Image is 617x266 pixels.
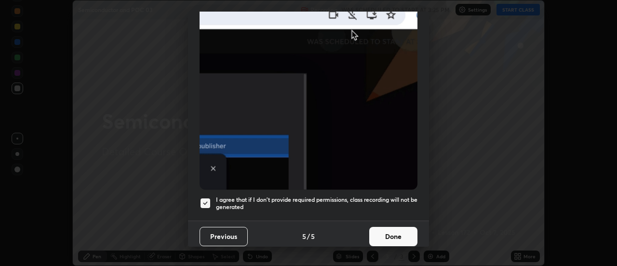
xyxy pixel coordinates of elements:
[369,227,417,246] button: Done
[200,227,248,246] button: Previous
[216,196,417,211] h5: I agree that if I don't provide required permissions, class recording will not be generated
[302,231,306,241] h4: 5
[311,231,315,241] h4: 5
[307,231,310,241] h4: /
